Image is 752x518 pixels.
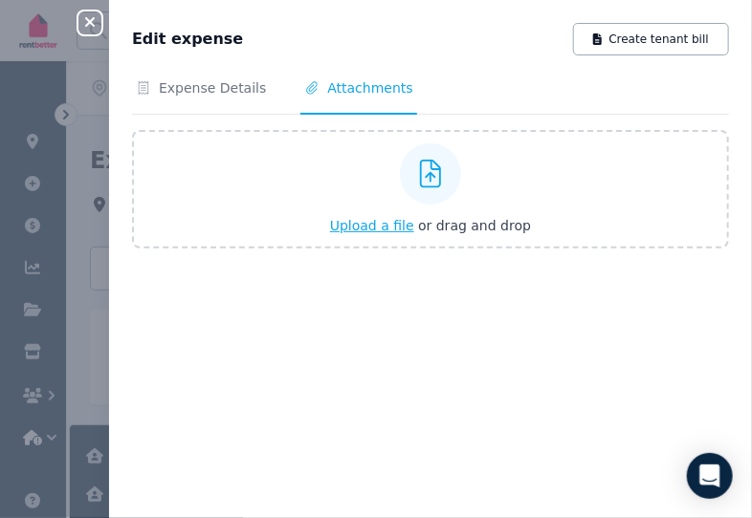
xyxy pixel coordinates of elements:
button: Upload a file or drag and drop [330,216,531,235]
span: or drag and drop [418,218,531,233]
span: Upload a file [330,218,414,233]
span: Expense Details [159,78,266,97]
button: Create tenant bill [573,23,729,55]
span: Attachments [327,78,412,97]
nav: Tabs [132,78,729,115]
div: Open Intercom Messenger [687,453,733,499]
span: Edit expense [132,28,243,51]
